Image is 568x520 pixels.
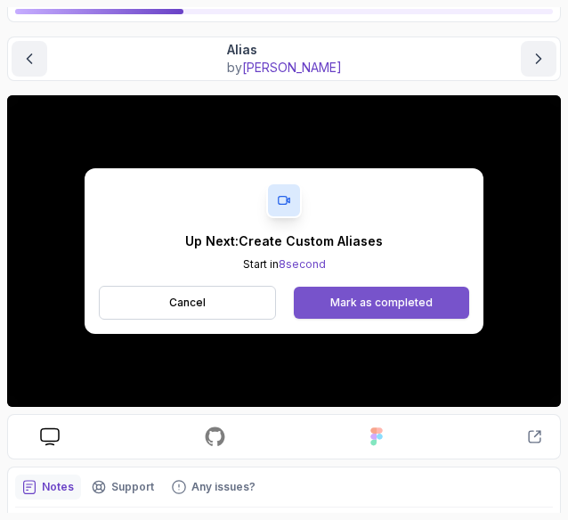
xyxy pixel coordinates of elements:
[169,296,206,310] p: Cancel
[279,257,326,271] span: 8 second
[111,480,154,494] p: Support
[42,480,74,494] p: Notes
[185,232,383,250] p: Up Next: Create Custom Aliases
[521,41,556,77] button: next content
[99,286,276,320] button: Cancel
[7,95,561,407] iframe: To enrich screen reader interactions, please activate Accessibility in Grammarly extension settings
[242,60,342,75] span: [PERSON_NAME]
[85,475,161,500] button: Support button
[294,287,469,319] button: Mark as completed
[15,475,81,500] button: notes button
[227,41,342,59] p: Alias
[185,257,383,272] p: Start in
[12,41,47,77] button: previous content
[330,296,433,310] div: Mark as completed
[191,480,256,494] p: Any issues?
[165,475,263,500] button: Feedback button
[26,427,74,446] a: course slides
[227,59,342,77] p: by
